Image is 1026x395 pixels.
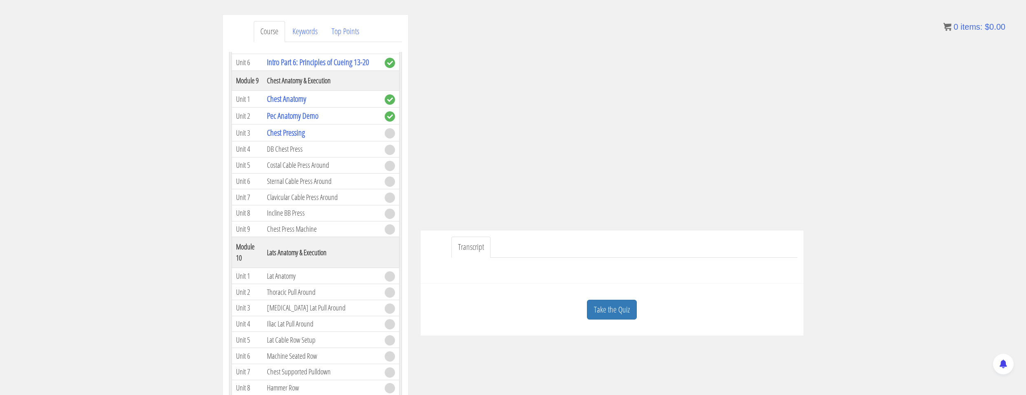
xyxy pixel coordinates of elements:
[263,300,381,316] td: [MEDICAL_DATA] Lat Pull Around
[231,268,263,284] td: Unit 1
[961,22,982,31] span: items:
[231,173,263,189] td: Unit 6
[231,141,263,158] td: Unit 4
[263,189,381,205] td: Clavicular Cable Press Around
[263,332,381,348] td: Lat Cable Row Setup
[385,111,395,122] span: complete
[267,56,369,68] a: Intro Part 6: Principles of Cueing 13-20
[231,332,263,348] td: Unit 5
[231,316,263,332] td: Unit 4
[954,22,958,31] span: 0
[231,108,263,125] td: Unit 2
[231,284,263,300] td: Unit 2
[587,300,637,320] a: Take the Quiz
[267,110,318,121] a: Pec Anatomy Demo
[325,21,366,42] a: Top Points
[263,173,381,189] td: Sternal Cable Press Around
[231,221,263,237] td: Unit 9
[231,205,263,221] td: Unit 8
[263,157,381,173] td: Costal Cable Press Around
[943,23,951,31] img: icon11.png
[231,364,263,380] td: Unit 7
[231,54,263,71] td: Unit 6
[231,157,263,173] td: Unit 5
[985,22,989,31] span: $
[385,58,395,68] span: complete
[231,348,263,364] td: Unit 6
[985,22,1005,31] bdi: 0.00
[286,21,324,42] a: Keywords
[263,141,381,158] td: DB Chest Press
[231,71,263,91] th: Module 9
[231,189,263,205] td: Unit 7
[263,237,381,268] th: Lats Anatomy & Execution
[263,71,381,91] th: Chest Anatomy & Execution
[231,237,263,268] th: Module 10
[231,125,263,141] td: Unit 3
[263,221,381,237] td: Chest Press Machine
[263,348,381,364] td: Machine Seated Row
[254,21,285,42] a: Course
[231,91,263,108] td: Unit 1
[267,127,305,138] a: Chest Pressing
[263,316,381,332] td: Iliac Lat Pull Around
[943,22,1005,31] a: 0 items: $0.00
[263,284,381,300] td: Thoracic Pull Around
[267,93,306,104] a: Chest Anatomy
[263,268,381,284] td: Lat Anatomy
[263,205,381,221] td: Incline BB Press
[385,94,395,105] span: complete
[263,364,381,380] td: Chest Supported Pulldown
[451,237,491,258] a: Transcript
[231,300,263,316] td: Unit 3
